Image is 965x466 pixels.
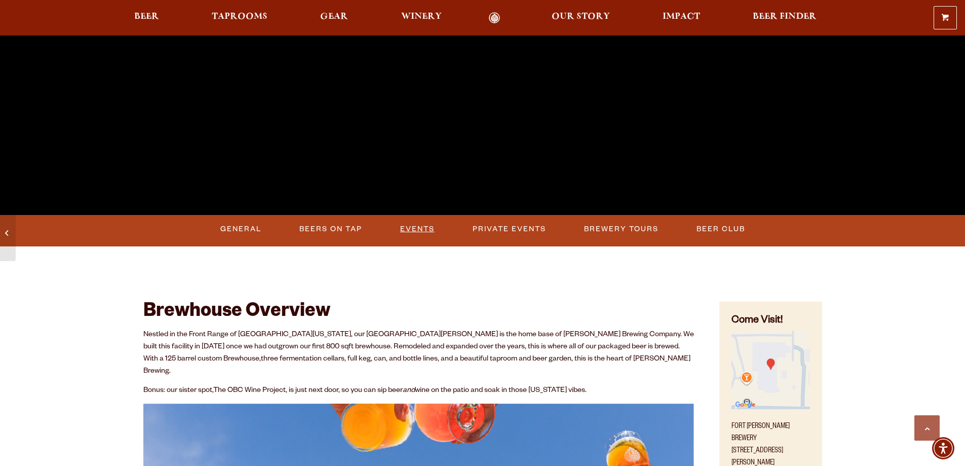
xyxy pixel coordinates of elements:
a: Scroll to top [914,415,940,441]
span: Impact [663,13,700,21]
a: Taprooms [205,12,274,24]
a: Gear [314,12,355,24]
a: Beer [128,12,166,24]
a: Brewery Tours [580,218,663,241]
span: Winery [401,13,442,21]
span: Gear [320,13,348,21]
a: Odell Home [476,12,514,24]
span: Beer Finder [753,13,817,21]
h4: Come Visit! [731,314,809,329]
span: Our Story [552,13,610,21]
span: three fermentation cellars, full keg, can, and bottle lines, and a beautiful taproom and beer gar... [143,355,690,376]
span: Taprooms [212,13,267,21]
a: Private Events [469,218,550,241]
a: General [216,218,265,241]
a: Impact [656,12,707,24]
a: The OBC Wine Project [213,387,286,395]
span: Beer [134,13,159,21]
a: Beer Finder [746,12,823,24]
a: Events [396,218,439,241]
img: Small thumbnail of location on map [731,331,809,409]
a: Beers on Tap [295,218,366,241]
a: Beer Club [692,218,749,241]
h2: Brewhouse Overview [143,302,694,324]
em: and [403,387,415,395]
div: Accessibility Menu [932,437,954,459]
a: Our Story [545,12,616,24]
p: Nestled in the Front Range of [GEOGRAPHIC_DATA][US_STATE], our [GEOGRAPHIC_DATA][PERSON_NAME] is ... [143,329,694,378]
a: Find on Google Maps (opens in a new window) [731,404,809,412]
a: Winery [395,12,448,24]
p: Bonus: our sister spot, , is just next door, so you can sip beer wine on the patio and soak in th... [143,385,694,397]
